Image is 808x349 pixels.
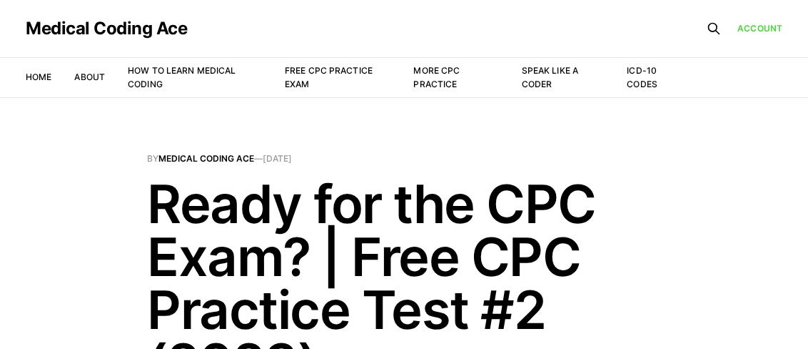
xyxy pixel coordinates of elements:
a: ICD-10 Codes [627,65,657,89]
a: Free CPC Practice Exam [285,65,373,89]
a: How to Learn Medical Coding [128,65,236,89]
a: More CPC Practice [413,65,460,89]
a: Account [737,21,782,35]
time: [DATE] [263,153,292,164]
a: Medical Coding Ace [158,153,254,164]
a: Home [26,72,51,82]
a: About [74,72,105,82]
a: Medical Coding Ace [26,20,187,37]
a: Speak Like a Coder [522,65,578,89]
span: By — [147,154,661,163]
